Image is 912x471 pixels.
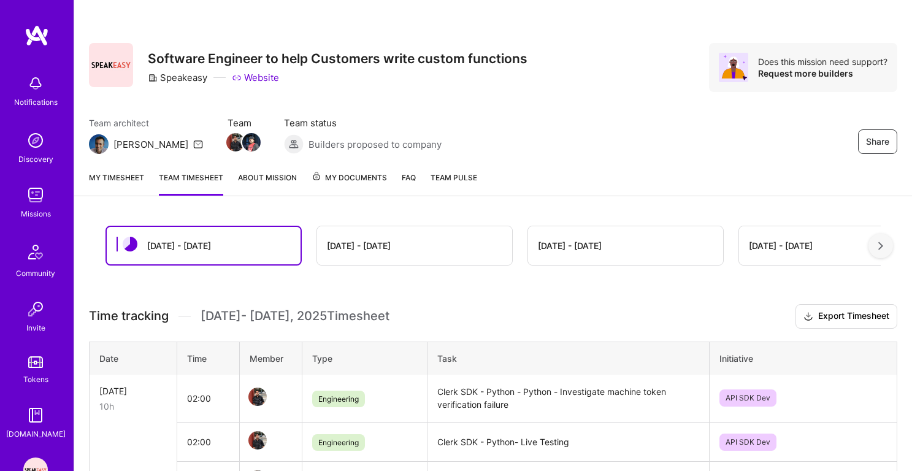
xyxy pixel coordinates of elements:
img: bell [23,71,48,96]
img: Invite [23,297,48,321]
span: Team Pulse [431,173,477,182]
span: Team [228,117,259,129]
span: Engineering [312,391,365,407]
div: Speakeasy [148,71,207,84]
a: Website [232,71,279,84]
i: icon CompanyGray [148,73,158,83]
div: Request more builders [758,67,887,79]
img: Team Member Avatar [248,431,267,450]
a: Team Member Avatar [250,386,266,407]
span: Builders proposed to company [308,138,442,151]
img: discovery [23,128,48,153]
i: icon Download [803,310,813,323]
div: Missions [21,207,51,220]
img: right [878,242,883,250]
img: tokens [28,356,43,368]
a: Team Member Avatar [228,132,243,153]
img: Team Member Avatar [248,388,267,406]
button: Export Timesheet [795,304,897,329]
th: Date [90,342,177,375]
a: Team Member Avatar [250,430,266,451]
div: [PERSON_NAME] [113,138,188,151]
div: [DATE] - [DATE] [327,239,391,252]
img: Team Member Avatar [242,133,261,151]
i: icon Mail [193,139,203,149]
span: [DATE] - [DATE] , 2025 Timesheet [201,308,389,324]
button: Share [858,129,897,154]
div: Tokens [23,373,48,386]
img: logo [25,25,49,47]
span: API SDK Dev [719,389,776,407]
span: My Documents [312,171,387,185]
a: Team Member Avatar [243,132,259,153]
span: Engineering [312,434,365,451]
span: Team architect [89,117,203,129]
a: FAQ [402,171,416,196]
th: Member [240,342,302,375]
img: Avatar [719,53,748,82]
img: status icon [123,237,137,251]
div: [DATE] - [DATE] [147,239,211,252]
img: Community [21,237,50,267]
img: teamwork [23,183,48,207]
td: 02:00 [177,423,239,462]
div: [DATE] - [DATE] [749,239,813,252]
img: Team Member Avatar [226,133,245,151]
div: [DATE] - [DATE] [538,239,602,252]
a: My Documents [312,171,387,196]
a: My timesheet [89,171,144,196]
div: Invite [26,321,45,334]
span: Share [866,136,889,148]
th: Time [177,342,239,375]
th: Task [427,342,709,375]
td: Clerk SDK - Python - Python - Investigate machine token verification failure [427,375,709,423]
a: Team timesheet [159,171,223,196]
img: guide book [23,403,48,427]
div: 10h [99,400,167,413]
td: Clerk SDK - Python- Live Testing [427,423,709,462]
th: Type [302,342,427,375]
div: Community [16,267,55,280]
a: Team Pulse [431,171,477,196]
h3: Software Engineer to help Customers write custom functions [148,51,527,66]
span: API SDK Dev [719,434,776,451]
div: Discovery [18,153,53,166]
img: Builders proposed to company [284,134,304,154]
div: [DATE] [99,385,167,397]
span: Team status [284,117,442,129]
div: [DOMAIN_NAME] [6,427,66,440]
td: 02:00 [177,375,239,423]
span: Time tracking [89,308,169,324]
div: Does this mission need support? [758,56,887,67]
a: About Mission [238,171,297,196]
div: Notifications [14,96,58,109]
img: Company Logo [89,43,133,87]
th: Initiative [709,342,897,375]
img: Team Architect [89,134,109,154]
